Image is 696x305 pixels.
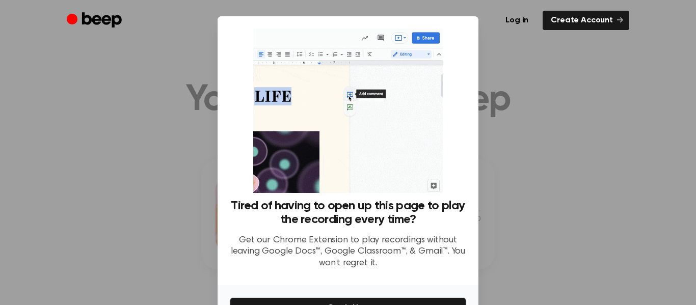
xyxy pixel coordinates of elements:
a: Log in [497,11,537,30]
a: Create Account [543,11,629,30]
p: Get our Chrome Extension to play recordings without leaving Google Docs™, Google Classroom™, & Gm... [230,235,466,269]
a: Beep [67,11,124,31]
h3: Tired of having to open up this page to play the recording every time? [230,199,466,227]
img: Beep extension in action [253,29,442,193]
